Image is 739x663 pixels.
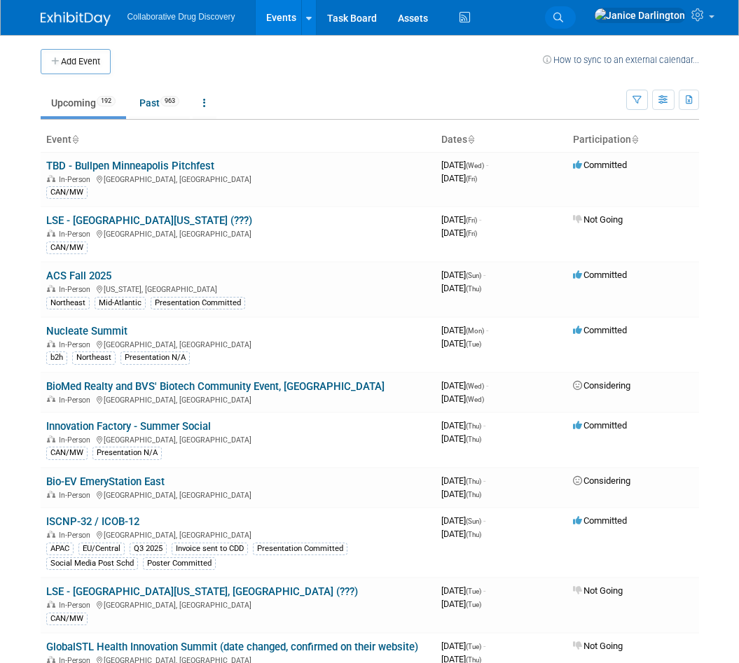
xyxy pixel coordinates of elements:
span: - [486,160,488,170]
a: Innovation Factory - Summer Social [46,420,211,433]
span: (Tue) [466,643,481,650]
span: [DATE] [441,475,485,486]
span: [DATE] [441,393,484,404]
img: Janice Darlington [594,8,686,23]
span: - [486,325,488,335]
img: In-Person Event [47,396,55,403]
span: - [483,585,485,596]
span: Not Going [573,585,623,596]
span: In-Person [59,435,95,445]
div: Invoice sent to CDD [172,543,248,555]
span: In-Person [59,491,95,500]
span: [DATE] [441,228,477,238]
div: APAC [46,543,74,555]
div: CAN/MW [46,447,88,459]
span: In-Person [59,531,95,540]
div: Presentation Committed [253,543,347,555]
img: In-Person Event [47,340,55,347]
span: In-Person [59,340,95,349]
span: [DATE] [441,338,481,349]
span: [DATE] [441,283,481,293]
img: In-Person Event [47,531,55,538]
a: TBD - Bullpen Minneapolis Pitchfest [46,160,214,172]
th: Event [41,128,436,152]
span: [DATE] [441,270,485,280]
div: [GEOGRAPHIC_DATA], [GEOGRAPHIC_DATA] [46,338,430,349]
div: Presentation N/A [92,447,162,459]
span: [DATE] [441,515,485,526]
span: (Mon) [466,327,484,335]
a: Sort by Event Name [71,134,78,145]
span: [DATE] [441,529,481,539]
span: [DATE] [441,585,485,596]
div: CAN/MW [46,186,88,199]
img: In-Person Event [47,230,55,237]
span: - [483,270,485,280]
a: GlobalSTL Health Innovation Summit (date changed, confirmed on their website) [46,641,418,653]
span: (Wed) [466,396,484,403]
span: [DATE] [441,641,485,651]
a: How to sync to an external calendar... [543,55,699,65]
div: Presentation N/A [120,351,190,364]
span: In-Person [59,396,95,405]
div: Northeast [72,351,116,364]
span: (Thu) [466,491,481,498]
span: Committed [573,160,627,170]
img: In-Person Event [47,435,55,442]
span: (Tue) [466,587,481,595]
span: [DATE] [441,380,488,391]
span: [DATE] [441,160,488,170]
span: (Thu) [466,422,481,430]
a: Sort by Participation Type [631,134,638,145]
img: In-Person Event [47,491,55,498]
span: In-Person [59,285,95,294]
div: [GEOGRAPHIC_DATA], [GEOGRAPHIC_DATA] [46,599,430,610]
img: In-Person Event [47,175,55,182]
img: In-Person Event [47,656,55,663]
a: LSE - [GEOGRAPHIC_DATA][US_STATE], [GEOGRAPHIC_DATA] (???) [46,585,358,598]
span: In-Person [59,175,95,184]
span: (Thu) [466,435,481,443]
span: 963 [160,96,179,106]
th: Participation [567,128,699,152]
a: ACS Fall 2025 [46,270,111,282]
button: Add Event [41,49,111,74]
div: [US_STATE], [GEOGRAPHIC_DATA] [46,283,430,294]
div: Q3 2025 [130,543,167,555]
span: [DATE] [441,433,481,444]
span: [DATE] [441,325,488,335]
div: [GEOGRAPHIC_DATA], [GEOGRAPHIC_DATA] [46,433,430,445]
span: (Tue) [466,340,481,348]
span: Considering [573,380,630,391]
span: (Sun) [466,517,481,525]
span: [DATE] [441,214,481,225]
a: Nucleate Summit [46,325,127,337]
span: [DATE] [441,173,477,183]
span: (Sun) [466,272,481,279]
div: [GEOGRAPHIC_DATA], [GEOGRAPHIC_DATA] [46,228,430,239]
span: Not Going [573,214,623,225]
span: (Wed) [466,162,484,169]
div: [GEOGRAPHIC_DATA], [GEOGRAPHIC_DATA] [46,529,430,540]
a: LSE - [GEOGRAPHIC_DATA][US_STATE] (???) [46,214,252,227]
div: [GEOGRAPHIC_DATA], [GEOGRAPHIC_DATA] [46,173,430,184]
span: Collaborative Drug Discovery [127,12,235,22]
div: Northeast [46,297,90,309]
span: (Tue) [466,601,481,608]
div: Mid-Atlantic [95,297,146,309]
img: ExhibitDay [41,12,111,26]
span: In-Person [59,230,95,239]
span: [DATE] [441,489,481,499]
span: Considering [573,475,630,486]
div: CAN/MW [46,242,88,254]
span: Committed [573,325,627,335]
div: EU/Central [78,543,125,555]
span: - [483,420,485,431]
div: Presentation Committed [151,297,245,309]
span: - [483,515,485,526]
span: (Fri) [466,175,477,183]
a: Upcoming192 [41,90,126,116]
span: - [483,641,485,651]
a: Sort by Start Date [467,134,474,145]
div: Social Media Post Schd [46,557,138,570]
